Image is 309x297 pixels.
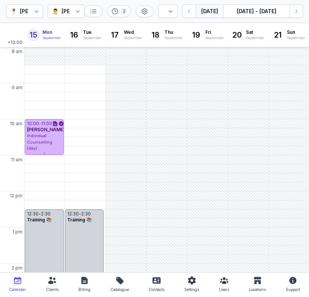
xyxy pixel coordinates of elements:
span: Individual Counselling (day) [27,133,52,151]
div: Calendar [9,285,26,294]
span: Mon [42,29,61,35]
div: 2:30 [41,211,51,217]
div: - [79,211,81,217]
span: Fri [205,29,224,35]
span: Thu [164,29,183,35]
div: 2:30 [81,211,91,217]
div: [PERSON_NAME] Counselling [20,7,97,16]
div: Settings [184,285,199,294]
span: +10:00 [8,39,24,47]
span: 12 pm [10,193,23,199]
span: [PERSON_NAME] [27,127,65,132]
span: Wed [124,29,142,35]
div: Locations [249,285,266,294]
span: 8 am [12,48,23,55]
span: Training 📚 [27,217,52,223]
div: 10:00 [27,121,39,127]
div: Clients [46,285,59,294]
button: [DATE] [196,5,223,18]
div: Catalogue [110,285,129,294]
div: 12:30 [67,211,79,217]
div: Contacts [149,285,164,294]
div: 21 [272,29,284,41]
span: 9 am [12,85,23,91]
div: September [83,35,101,41]
span: Training 📚 [67,217,92,223]
div: 📍 [11,7,17,16]
div: 11:00 [41,121,52,127]
div: Users [219,285,229,294]
div: September [246,35,264,41]
div: Support [286,285,300,294]
div: Billing [78,285,90,294]
div: September [287,35,305,41]
div: 15 [27,29,39,41]
div: 👨‍⚕️ [52,7,59,16]
span: 1 pm [12,229,23,235]
span: 2 pm [12,265,23,271]
div: 18 [149,29,161,41]
div: 19 [190,29,202,41]
div: September [205,35,224,41]
span: 10 am [10,121,23,127]
span: 11 am [11,157,23,163]
div: September [42,35,61,41]
div: 20 [231,29,243,41]
span: Sun [287,29,305,35]
div: 12:30 [27,211,39,217]
div: 2 [121,8,127,14]
div: September [164,35,183,41]
span: Sat [246,29,264,35]
span: Tue [83,29,101,35]
div: 16 [68,29,80,41]
div: - [39,121,41,127]
div: 17 [109,29,121,41]
button: [DATE] - [DATE] [223,5,289,18]
div: September [124,35,142,41]
div: [PERSON_NAME] [62,7,105,16]
div: - [39,211,41,217]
